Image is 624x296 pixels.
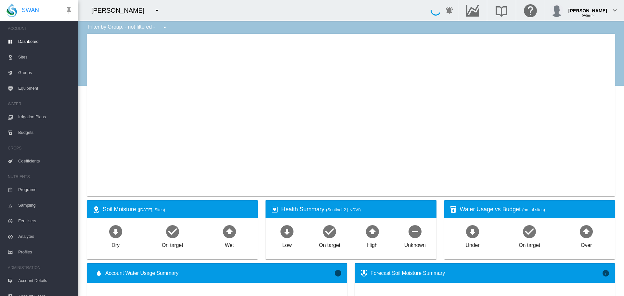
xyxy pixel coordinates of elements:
md-icon: Go to the Data Hub [465,6,480,14]
div: Unknown [404,239,426,249]
div: On target [519,239,540,249]
md-icon: icon-arrow-down-bold-circle [465,224,480,239]
div: Health Summary [281,205,431,213]
div: [PERSON_NAME] [91,6,150,15]
div: Water Usage vs Budget [460,205,610,213]
span: Dashboard [18,34,73,49]
span: Fertilisers [18,213,73,229]
div: Filter by Group: - not filtered - [83,21,173,34]
md-icon: icon-arrow-down-bold-circle [108,224,123,239]
span: ACCOUNT [8,23,73,34]
md-icon: icon-checkbox-marked-circle [165,224,180,239]
span: (Admin) [582,14,593,17]
md-icon: icon-heart-box-outline [271,206,279,213]
span: Coefficients [18,153,73,169]
div: Low [282,239,292,249]
div: On target [319,239,340,249]
md-icon: icon-water [95,269,103,277]
span: Account Details [18,273,73,289]
span: CROPS [8,143,73,153]
md-icon: icon-information [602,269,610,277]
md-icon: icon-checkbox-marked-circle [322,224,337,239]
img: SWAN-Landscape-Logo-Colour-drop.png [6,4,17,17]
span: Programs [18,182,73,198]
span: Account Water Usage Summary [105,270,334,277]
div: Over [581,239,592,249]
span: (Sentinel-2 | NDVI) [326,207,361,212]
md-icon: icon-information [334,269,342,277]
span: Equipment [18,81,73,96]
span: Sampling [18,198,73,213]
span: (no. of sites) [522,207,545,212]
md-icon: icon-thermometer-lines [360,269,368,277]
span: ([DATE], Sites) [138,207,165,212]
span: Profiles [18,244,73,260]
div: High [367,239,378,249]
button: icon-bell-ring [443,4,456,17]
md-icon: icon-chevron-down [611,6,619,14]
span: Budgets [18,125,73,140]
md-icon: icon-menu-down [153,6,161,14]
div: Dry [111,239,120,249]
md-icon: Click here for help [523,6,538,14]
img: profile.jpg [550,4,563,17]
span: ADMINISTRATION [8,263,73,273]
div: On target [162,239,183,249]
md-icon: icon-arrow-up-bold-circle [365,224,380,239]
md-icon: icon-arrow-up-bold-circle [578,224,594,239]
md-icon: icon-map-marker-radius [92,206,100,213]
span: NUTRIENTS [8,172,73,182]
div: Forecast Soil Moisture Summary [370,270,602,277]
md-icon: icon-cup-water [449,206,457,213]
button: icon-menu-down [158,21,171,34]
md-icon: icon-checkbox-marked-circle [522,224,537,239]
span: Groups [18,65,73,81]
span: WATER [8,99,73,109]
md-icon: Search the knowledge base [494,6,509,14]
md-icon: icon-arrow-down-bold-circle [279,224,295,239]
md-icon: icon-minus-circle [407,224,423,239]
span: Analytes [18,229,73,244]
md-icon: icon-menu-down [161,23,169,31]
md-icon: icon-pin [65,6,73,14]
span: SWAN [22,6,39,14]
div: [PERSON_NAME] [568,5,607,11]
div: Wet [225,239,234,249]
span: Irrigation Plans [18,109,73,125]
div: Under [466,239,480,249]
span: Sites [18,49,73,65]
div: Soil Moisture [103,205,253,213]
md-icon: icon-bell-ring [446,6,453,14]
button: icon-menu-down [150,4,163,17]
md-icon: icon-arrow-up-bold-circle [222,224,237,239]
